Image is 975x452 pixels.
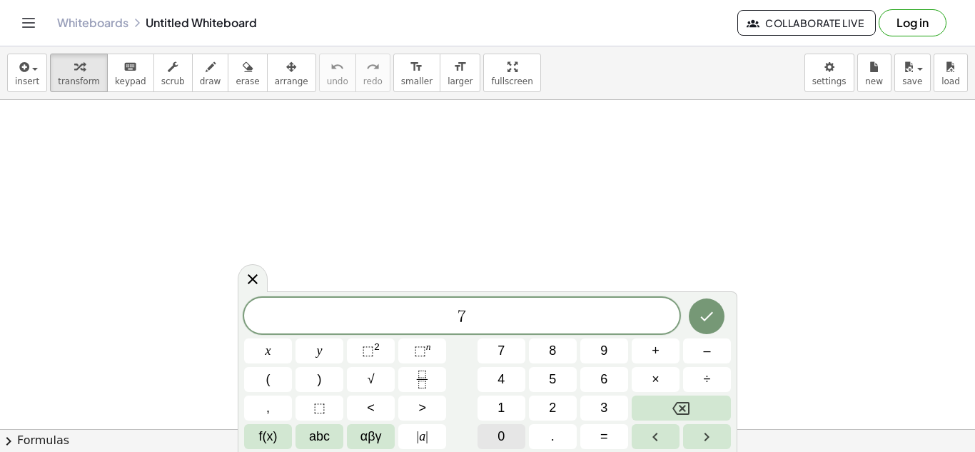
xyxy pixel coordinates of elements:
span: √ [368,370,375,389]
span: | [417,429,420,443]
i: redo [366,59,380,76]
button: insert [7,54,47,92]
span: new [865,76,883,86]
span: 4 [497,370,505,389]
span: ⬚ [414,343,426,358]
span: 7 [458,308,466,326]
button: Times [632,367,680,392]
button: arrange [267,54,316,92]
span: y [317,341,323,361]
span: ÷ [704,370,711,389]
span: settings [812,76,847,86]
span: undo [327,76,348,86]
button: ) [295,367,343,392]
button: y [295,338,343,363]
span: erase [236,76,259,86]
span: ) [318,370,322,389]
button: Placeholder [295,396,343,421]
span: 3 [600,398,607,418]
span: 0 [497,427,505,446]
button: Absolute value [398,424,446,449]
i: undo [330,59,344,76]
button: format_sizelarger [440,54,480,92]
span: 2 [549,398,556,418]
button: 1 [478,396,525,421]
button: draw [192,54,229,92]
span: , [266,398,270,418]
button: x [244,338,292,363]
button: Less than [347,396,395,421]
span: scrub [161,76,185,86]
span: transform [58,76,100,86]
span: abc [309,427,330,446]
span: ( [266,370,271,389]
button: format_sizesmaller [393,54,440,92]
span: + [652,341,660,361]
button: Left arrow [632,424,680,449]
button: Right arrow [683,424,731,449]
button: 3 [580,396,628,421]
span: insert [15,76,39,86]
button: new [857,54,891,92]
span: 5 [549,370,556,389]
span: keypad [115,76,146,86]
button: 0 [478,424,525,449]
button: scrub [153,54,193,92]
button: Greater than [398,396,446,421]
button: Backspace [632,396,731,421]
span: a [417,427,428,446]
button: fullscreen [483,54,540,92]
span: < [367,398,375,418]
button: 8 [529,338,577,363]
span: x [266,341,271,361]
span: | [425,429,428,443]
span: draw [200,76,221,86]
button: Fraction [398,367,446,392]
span: 9 [600,341,607,361]
span: . [551,427,555,446]
span: > [418,398,426,418]
button: 6 [580,367,628,392]
button: . [529,424,577,449]
i: format_size [410,59,423,76]
span: load [941,76,960,86]
sup: n [426,341,431,352]
button: keyboardkeypad [107,54,154,92]
button: Equals [580,424,628,449]
span: ⬚ [313,398,325,418]
button: Minus [683,338,731,363]
span: smaller [401,76,433,86]
span: fullscreen [491,76,532,86]
button: load [934,54,968,92]
button: Functions [244,424,292,449]
button: Done [689,298,724,334]
button: erase [228,54,267,92]
a: Whiteboards [57,16,128,30]
span: 1 [497,398,505,418]
button: Divide [683,367,731,392]
button: 4 [478,367,525,392]
button: Greek alphabet [347,424,395,449]
button: 5 [529,367,577,392]
button: 9 [580,338,628,363]
button: undoundo [319,54,356,92]
button: ( [244,367,292,392]
span: Collaborate Live [749,16,864,29]
button: Toggle navigation [17,11,40,34]
span: redo [363,76,383,86]
span: arrange [275,76,308,86]
button: settings [804,54,854,92]
button: Superscript [398,338,446,363]
button: transform [50,54,108,92]
button: 7 [478,338,525,363]
span: = [600,427,608,446]
span: × [652,370,660,389]
sup: 2 [374,341,380,352]
span: αβγ [360,427,382,446]
span: larger [448,76,473,86]
button: 2 [529,396,577,421]
button: Square root [347,367,395,392]
span: f(x) [259,427,278,446]
button: Squared [347,338,395,363]
span: ⬚ [362,343,374,358]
